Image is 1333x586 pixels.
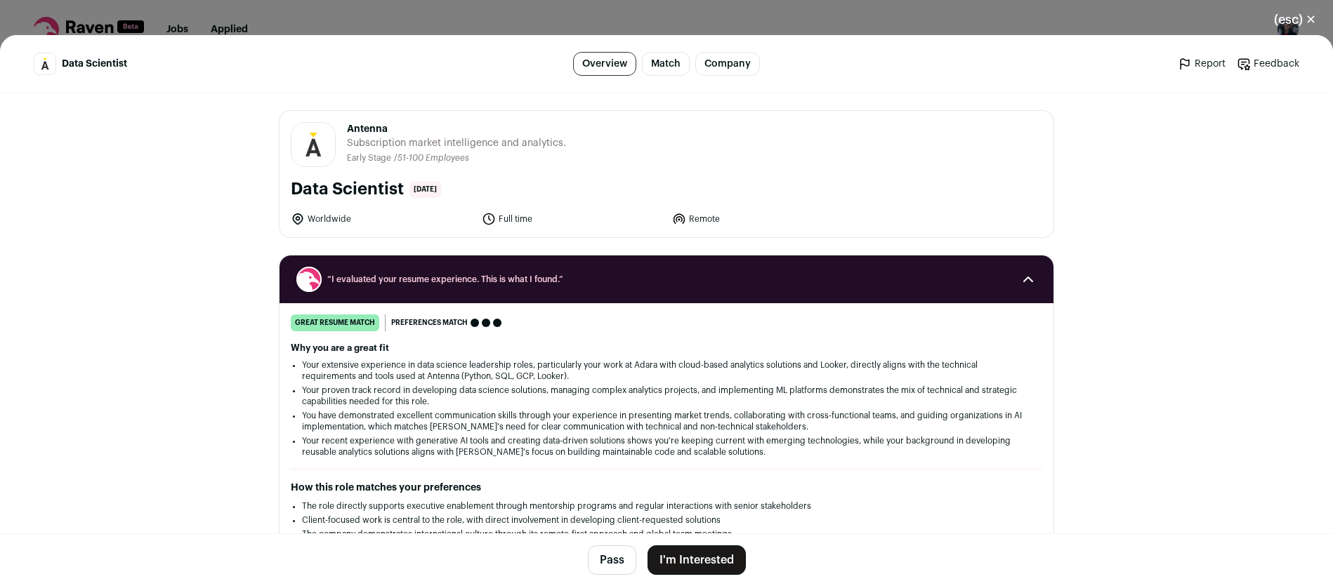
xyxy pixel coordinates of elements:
li: Your proven track record in developing data science solutions, managing complex analytics project... [302,385,1031,407]
span: Preferences match [391,316,468,330]
div: great resume match [291,314,379,331]
li: The company demonstrates international culture through its remote-first approach and global team ... [302,528,1031,540]
span: 51-100 Employees [398,154,469,162]
img: 686aefb0799dd9b4cb081acb471088b09622f5867561e9cb5dcaf67d9b74f834.jpg [34,53,55,74]
li: You have demonstrated excellent communication skills through your experience in presenting market... [302,410,1031,432]
button: Close modal [1257,4,1333,35]
span: “I evaluated your resume experience. This is what I found.” [327,274,1006,285]
span: Antenna [347,122,566,136]
a: Company [695,52,760,76]
li: Worldwide [291,212,473,226]
span: Data Scientist [62,57,127,71]
li: The role directly supports executive enablement through mentorship programs and regular interacti... [302,500,1031,512]
a: Overview [573,52,636,76]
li: / [394,153,469,164]
li: Early Stage [347,153,394,164]
h1: Data Scientist [291,178,404,201]
h2: How this role matches your preferences [291,481,1042,495]
li: Your extensive experience in data science leadership roles, particularly your work at Adara with ... [302,359,1031,382]
li: Your recent experience with generative AI tools and creating data-driven solutions shows you're k... [302,435,1031,458]
span: [DATE] [409,181,441,198]
button: Pass [588,545,636,575]
a: Feedback [1237,57,1299,71]
a: Match [642,52,690,76]
li: Client-focused work is central to the role, with direct involvement in developing client-requeste... [302,514,1031,526]
h2: Why you are a great fit [291,342,1042,354]
span: Subscription market intelligence and analytics. [347,136,566,150]
li: Full time [482,212,664,226]
button: I'm Interested [648,545,746,575]
li: Remote [672,212,855,226]
img: 686aefb0799dd9b4cb081acb471088b09622f5867561e9cb5dcaf67d9b74f834.jpg [291,123,335,166]
a: Report [1178,57,1226,71]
